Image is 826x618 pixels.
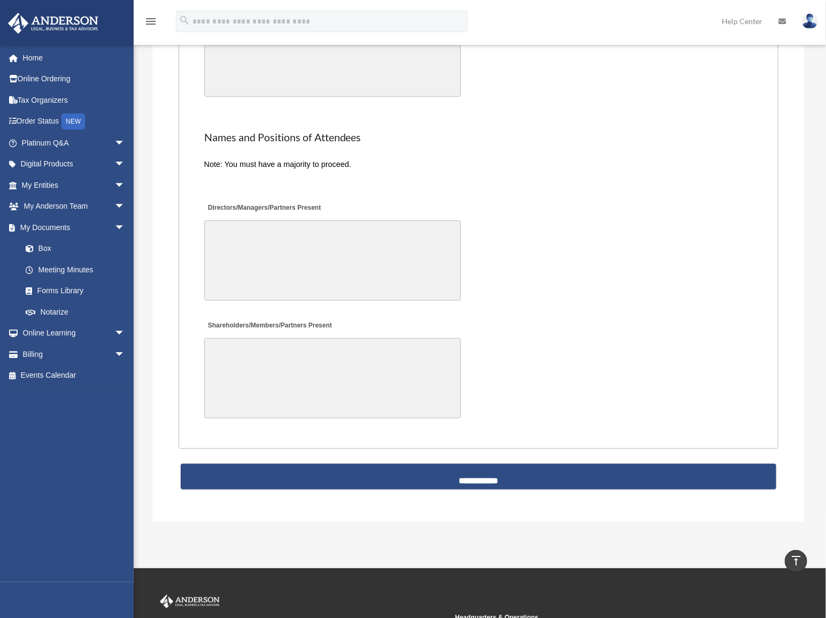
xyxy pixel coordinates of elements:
[114,196,136,218] span: arrow_drop_down
[114,344,136,365] span: arrow_drop_down
[114,174,136,196] span: arrow_drop_down
[204,160,351,169] span: Note: You must have a majority to proceed.
[144,19,157,28] a: menu
[7,47,141,68] a: Home
[7,111,141,133] a: Order StatusNEW
[7,154,141,175] a: Digital Productsarrow_drop_down
[7,196,141,217] a: My Anderson Teamarrow_drop_down
[114,323,136,345] span: arrow_drop_down
[7,323,141,344] a: Online Learningarrow_drop_down
[7,365,141,386] a: Events Calendar
[114,217,136,239] span: arrow_drop_down
[114,132,136,154] span: arrow_drop_down
[7,132,141,154] a: Platinum Q&Aarrow_drop_down
[15,280,141,302] a: Forms Library
[15,301,141,323] a: Notarize
[114,154,136,176] span: arrow_drop_down
[790,554,802,567] i: vertical_align_top
[802,13,818,29] img: User Pic
[15,259,136,280] a: Meeting Minutes
[7,217,141,238] a: My Documentsarrow_drop_down
[158,595,222,609] img: Anderson Advisors Platinum Portal
[15,238,141,260] a: Box
[179,14,190,26] i: search
[5,13,102,34] img: Anderson Advisors Platinum Portal
[7,89,141,111] a: Tax Organizers
[61,113,85,129] div: NEW
[785,550,807,573] a: vertical_align_top
[7,68,141,90] a: Online Ordering
[204,201,324,215] label: Directors/Managers/Partners Present
[204,319,335,333] label: Shareholders/Members/Partners Present
[7,344,141,365] a: Billingarrow_drop_down
[144,15,157,28] i: menu
[7,174,141,196] a: My Entitiesarrow_drop_down
[204,130,753,145] h2: Names and Positions of Attendees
